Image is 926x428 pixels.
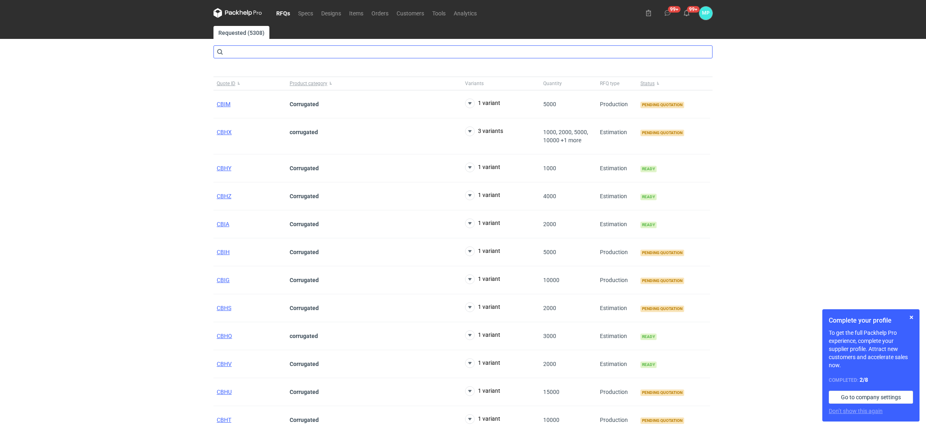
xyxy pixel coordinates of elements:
strong: Corrugated [290,221,319,227]
a: CBHV [217,361,232,367]
strong: Corrugated [290,249,319,255]
div: Production [597,266,637,294]
span: Pending quotation [640,130,684,136]
a: CBHQ [217,333,232,339]
h1: Complete your profile [829,316,913,325]
div: Estimation [597,294,637,322]
span: Ready [640,222,657,228]
div: Production [597,238,637,266]
span: Ready [640,194,657,200]
a: Customers [393,8,428,18]
span: RFQ type [600,80,619,87]
a: CBIA [217,221,229,227]
a: Tools [428,8,450,18]
span: 4000 [543,193,556,199]
span: 1000 [543,165,556,171]
figcaption: MP [699,6,713,20]
strong: Corrugated [290,193,319,199]
button: 1 variant [465,386,500,396]
span: 2000 [543,221,556,227]
span: Pending quotation [640,306,684,312]
span: 10000 [543,417,559,423]
a: CBIM [217,101,230,107]
span: Pending quotation [640,102,684,108]
button: 1 variant [465,274,500,284]
button: 3 variants [465,126,503,136]
a: CBHT [217,417,231,423]
button: 1 variant [465,190,500,200]
div: Estimation [597,350,637,378]
div: Estimation [597,118,637,154]
span: Product category [290,80,327,87]
button: Product category [286,77,462,90]
a: CBHY [217,165,231,171]
a: Items [345,8,367,18]
div: Production [597,378,637,406]
span: Pending quotation [640,417,684,424]
button: 1 variant [465,330,500,340]
span: Status [640,80,655,87]
strong: corrugated [290,333,318,339]
button: 1 variant [465,414,500,424]
span: Ready [640,334,657,340]
button: Status [637,77,710,90]
a: CBIH [217,249,230,255]
strong: corrugated [290,129,318,135]
div: Completed: [829,376,913,384]
span: 5000 [543,101,556,107]
button: Skip for now [907,312,916,322]
button: 1 variant [465,302,500,312]
button: 1 variant [465,98,500,108]
strong: Corrugated [290,417,319,423]
a: CBHS [217,305,231,311]
span: CBHX [217,129,232,135]
span: 15000 [543,389,559,395]
div: Estimation [597,182,637,210]
a: Designs [317,8,345,18]
strong: Corrugated [290,389,319,395]
span: 2000 [543,361,556,367]
div: Martyna Paroń [699,6,713,20]
a: CBHZ [217,193,231,199]
div: Estimation [597,322,637,350]
a: Go to company settings [829,391,913,404]
span: Ready [640,362,657,368]
span: 1000, 2000, 5000, 10000 +1 more [543,129,588,143]
button: Don’t show this again [829,407,883,415]
span: CBHU [217,389,232,395]
strong: Corrugated [290,305,319,311]
span: 2000 [543,305,556,311]
strong: Corrugated [290,101,319,107]
span: Variants [465,80,484,87]
strong: Corrugated [290,361,319,367]
a: Requested (5308) [213,26,269,39]
strong: 2 / 8 [860,377,868,383]
button: 1 variant [465,358,500,368]
span: 3000 [543,333,556,339]
button: 99+ [680,6,693,19]
div: Estimation [597,210,637,238]
svg: Packhelp Pro [213,8,262,18]
a: RFQs [272,8,294,18]
strong: Corrugated [290,277,319,283]
span: Quote ID [217,80,235,87]
span: 10000 [543,277,559,283]
span: 5000 [543,249,556,255]
span: Ready [640,166,657,172]
a: Orders [367,8,393,18]
button: 1 variant [465,163,500,172]
a: Analytics [450,8,481,18]
button: 1 variant [465,246,500,256]
a: Specs [294,8,317,18]
a: CBIG [217,277,230,283]
button: Quote ID [213,77,286,90]
span: Pending quotation [640,278,684,284]
span: Quantity [543,80,562,87]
